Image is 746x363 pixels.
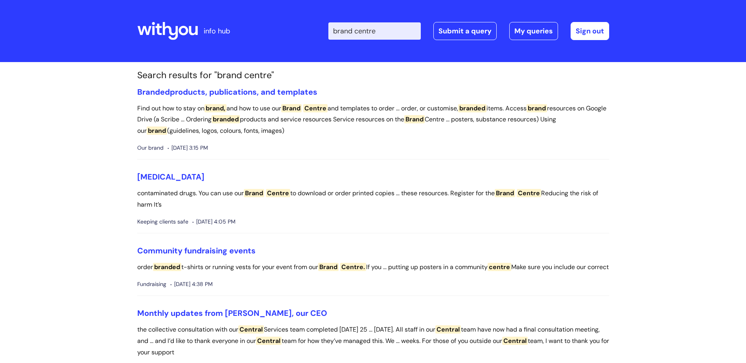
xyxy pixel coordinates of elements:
a: Submit a query [433,22,497,40]
span: branded [153,263,181,271]
span: Branded [137,87,170,97]
span: branded [212,115,240,123]
span: Keeping clients safe [137,217,188,227]
p: contaminated drugs. You can use our to download or order printed copies ... these resources. Regi... [137,188,609,211]
span: branded [458,104,486,112]
p: Find out how to stay on and how to use our and templates to order ... order, or customise, items.... [137,103,609,137]
span: [DATE] 3:15 PM [168,143,208,153]
a: Community fundraising events [137,246,256,256]
span: Our brand [137,143,164,153]
span: Brand [244,189,264,197]
p: info hub [204,25,230,37]
span: Central [502,337,528,345]
span: brand [527,104,547,112]
span: brand, [204,104,227,112]
a: Brandedproducts, publications, and templates [137,87,317,97]
span: centre [488,263,511,271]
input: Search [328,22,421,40]
span: Brand [404,115,425,123]
div: | - [328,22,609,40]
span: Central [238,325,264,334]
span: [DATE] 4:38 PM [170,279,213,289]
span: Centre [266,189,290,197]
span: brand [147,126,167,135]
a: Sign out [571,22,609,40]
span: Brand [281,104,302,112]
span: [DATE] 4:05 PM [192,217,236,227]
p: the collective consultation with our Services team completed [DATE] 25 ... [DATE]. All staff in o... [137,324,609,358]
a: My queries [509,22,558,40]
span: Brand [318,263,339,271]
a: [MEDICAL_DATA] [137,172,204,182]
span: Brand [495,189,515,197]
span: Fundraising [137,279,166,289]
span: Central [435,325,461,334]
p: order t-shirts or running vests for your event from our If you ... putting up posters in a commun... [137,262,609,273]
h1: Search results for "brand centre" [137,70,609,81]
a: Monthly updates from [PERSON_NAME], our CEO [137,308,327,318]
span: Centre [303,104,328,112]
span: Centre [517,189,541,197]
span: Centre. [340,263,366,271]
span: Central [256,337,282,345]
